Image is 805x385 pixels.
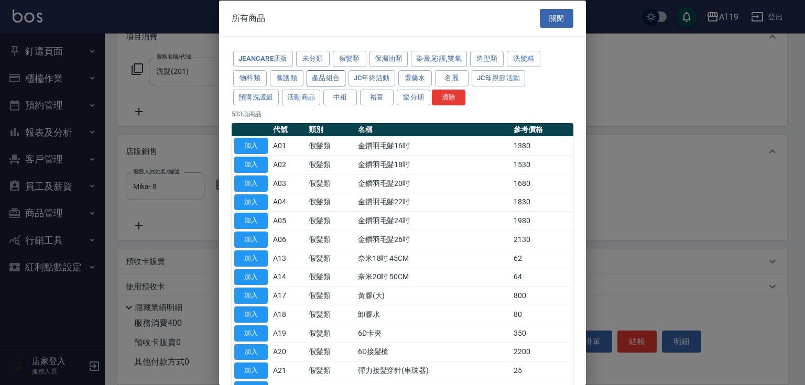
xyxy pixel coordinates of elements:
[234,306,268,323] button: 加入
[270,286,306,305] td: A17
[270,193,306,212] td: A04
[306,268,355,287] td: 假髮類
[333,51,366,67] button: 假髮類
[355,155,512,174] td: 金鑽羽毛髮18吋
[511,174,573,193] td: 1680
[234,325,268,341] button: 加入
[270,361,306,380] td: A21
[398,70,432,86] button: 燙藥水
[355,324,512,343] td: 6D卡夾
[355,211,512,230] td: 金鑽羽毛髮24吋
[270,136,306,155] td: A01
[511,136,573,155] td: 1380
[270,305,306,324] td: A18
[270,230,306,249] td: A06
[270,155,306,174] td: A02
[355,230,512,249] td: 金鑽羽毛髮26吋
[511,305,573,324] td: 80
[540,8,573,28] button: 關閉
[306,193,355,212] td: 假髮類
[511,286,573,305] td: 800
[282,89,321,105] button: 活動商品
[270,343,306,361] td: A20
[507,51,540,67] button: 洗髮精
[511,193,573,212] td: 1830
[355,249,512,268] td: 奈米18吋 45CM
[234,344,268,360] button: 加入
[355,286,512,305] td: 黃膠(大)
[355,136,512,155] td: 金鑽羽毛髮16吋
[511,324,573,343] td: 350
[270,70,303,86] button: 養護類
[306,324,355,343] td: 假髮類
[511,343,573,361] td: 2200
[307,70,345,86] button: 產品組合
[270,174,306,193] td: A03
[234,213,268,229] button: 加入
[355,174,512,193] td: 金鑽羽毛髮20吋
[432,89,465,105] button: 清除
[511,123,573,137] th: 參考價格
[511,155,573,174] td: 1530
[306,286,355,305] td: 假髮類
[306,155,355,174] td: 假髮類
[369,51,408,67] button: 保濕油類
[411,51,467,67] button: 染膏,彩護,雙氧
[306,136,355,155] td: 假髮類
[296,51,330,67] button: 未分類
[234,138,268,154] button: 加入
[234,288,268,304] button: 加入
[397,89,430,105] button: 樂分期
[355,343,512,361] td: 6D接髮槍
[234,175,268,191] button: 加入
[306,211,355,230] td: 假髮類
[234,194,268,210] button: 加入
[355,361,512,380] td: 彈力接髮穿針(串珠器)
[306,230,355,249] td: 假髮類
[233,70,267,86] button: 物料類
[270,249,306,268] td: A13
[511,249,573,268] td: 62
[349,70,395,86] button: JC年終活動
[270,123,306,137] th: 代號
[306,123,355,137] th: 類別
[306,361,355,380] td: 假髮類
[306,174,355,193] td: 假髮類
[511,211,573,230] td: 1980
[233,51,293,67] button: JeanCare店販
[233,89,279,105] button: 預購洗護組
[270,324,306,343] td: A19
[511,230,573,249] td: 2130
[355,123,512,137] th: 名稱
[435,70,469,86] button: 名麗
[355,268,512,287] td: 奈米20吋 50CM
[270,211,306,230] td: A05
[234,250,268,266] button: 加入
[355,305,512,324] td: 卸膠水
[270,268,306,287] td: A14
[511,361,573,380] td: 25
[355,193,512,212] td: 金鑽羽毛髮22吋
[306,305,355,324] td: 假髮類
[232,13,265,23] span: 所有商品
[234,232,268,248] button: 加入
[360,89,394,105] button: 裕富
[511,268,573,287] td: 64
[306,343,355,361] td: 假髮類
[232,109,573,119] p: 533 項商品
[306,249,355,268] td: 假髮類
[323,89,357,105] button: 中租
[234,269,268,285] button: 加入
[234,157,268,173] button: 加入
[472,70,526,86] button: JC母親節活動
[470,51,504,67] button: 造型類
[234,362,268,379] button: 加入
